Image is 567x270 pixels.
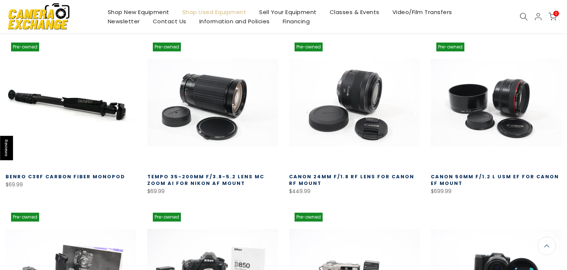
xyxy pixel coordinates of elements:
a: Contact Us [146,17,193,26]
a: Shop Used Equipment [176,7,253,17]
div: $699.99 [431,187,561,196]
a: Tempo 35-200mm f/3.8-5.2 Lens MC Zoom AI for Nikon AF Mount [147,173,264,187]
a: Benro C38F Carbon Fiber Monopod [6,173,125,180]
a: Classes & Events [323,7,386,17]
span: 0 [553,11,559,16]
a: Sell Your Equipment [253,7,323,17]
a: Canon 24mm f/1.8 RF Lens for Canon RF Mount [289,173,414,187]
a: Financing [276,17,316,26]
div: $69.99 [147,187,278,196]
a: Information and Policies [193,17,276,26]
a: Back to the top [537,237,556,255]
a: 0 [549,13,557,21]
a: Canon 50mm f/1.2 L USM EF for Canon EF Mount [431,173,559,187]
div: $69.99 [6,180,136,189]
div: $449.99 [289,187,420,196]
a: Newsletter [101,17,146,26]
a: Video/Film Transfers [386,7,458,17]
a: Shop New Equipment [101,7,176,17]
